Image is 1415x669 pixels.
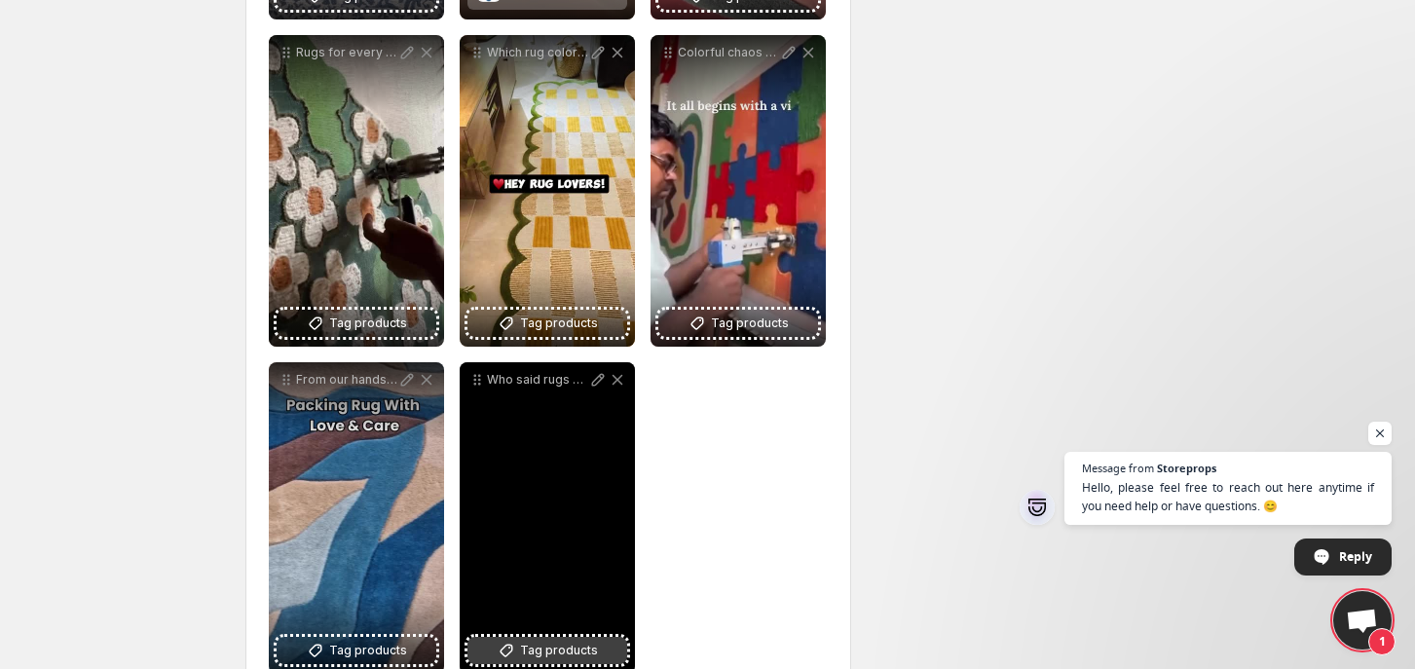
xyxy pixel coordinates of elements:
[269,35,444,347] div: Rugs for every room every vibe every youTag products
[277,637,436,664] button: Tag products
[487,45,588,60] p: Which rug color suits your home best Free shipping across the [GEOGRAPHIC_DATA] We deliver worldw...
[1082,463,1154,473] span: Message from
[520,641,598,660] span: Tag products
[460,35,635,347] div: Which rug color suits your home best Free shipping across the [GEOGRAPHIC_DATA] We deliver worldw...
[678,45,779,60] p: Colorful chaos never looked this chic Meet our Puzzle Rug a vibrant masterpiece hand-tufted by sk...
[520,314,598,333] span: Tag products
[1339,539,1372,574] span: Reply
[651,35,826,347] div: Colorful chaos never looked this chic Meet our Puzzle Rug a vibrant masterpiece hand-tufted by sk...
[296,45,397,60] p: Rugs for every room every vibe every you
[1333,591,1392,650] a: Open chat
[711,314,789,333] span: Tag products
[487,372,588,388] p: Who said rugs cant be fun
[329,314,407,333] span: Tag products
[1082,478,1374,515] span: Hello, please feel free to reach out here anytime if you need help or have questions. 😊
[467,310,627,337] button: Tag products
[1368,628,1396,655] span: 1
[467,637,627,664] button: Tag products
[329,641,407,660] span: Tag products
[296,372,397,388] p: From our hands to your home watch how we carefully roll wrap and pack your rug so it arrives safe...
[658,310,818,337] button: Tag products
[277,310,436,337] button: Tag products
[1157,463,1216,473] span: Storeprops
